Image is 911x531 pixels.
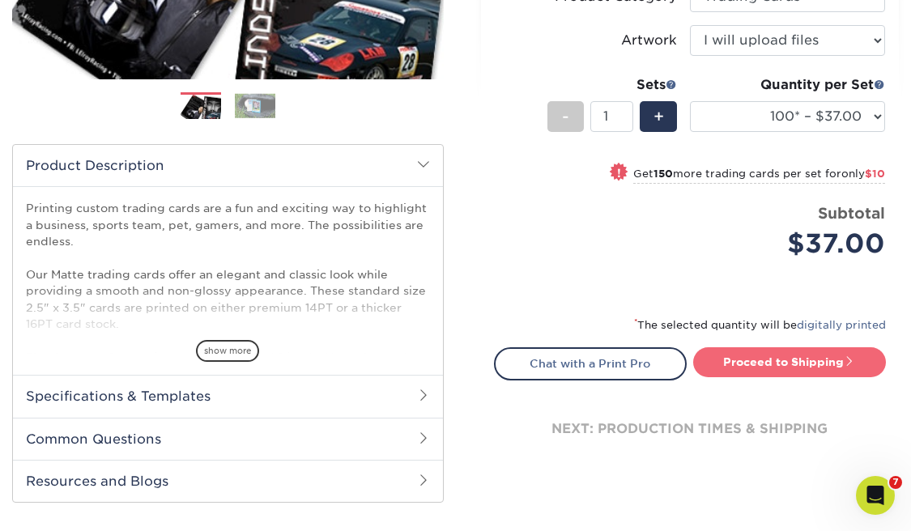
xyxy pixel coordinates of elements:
[693,347,886,376] a: Proceed to Shipping
[702,224,885,263] div: $37.00
[797,319,886,331] a: digitally printed
[690,75,885,95] div: Quantity per Set
[653,104,664,129] span: +
[181,93,221,121] img: Trading Cards 01
[856,476,895,515] iframe: Intercom live chat
[26,200,430,431] p: Printing custom trading cards are a fun and exciting way to highlight a business, sports team, pe...
[617,164,621,181] span: !
[634,319,886,331] small: The selected quantity will be
[494,380,887,478] div: next: production times & shipping
[633,168,885,184] small: Get more trading cards per set for
[196,340,259,362] span: show more
[841,168,885,180] span: only
[865,168,885,180] span: $10
[547,75,677,95] div: Sets
[889,476,902,489] span: 7
[13,375,443,417] h2: Specifications & Templates
[562,104,569,129] span: -
[13,145,443,186] h2: Product Description
[621,31,677,50] div: Artwork
[235,93,275,118] img: Trading Cards 02
[494,347,687,380] a: Chat with a Print Pro
[13,418,443,460] h2: Common Questions
[13,460,443,502] h2: Resources and Blogs
[818,204,885,222] strong: Subtotal
[653,168,673,180] strong: 150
